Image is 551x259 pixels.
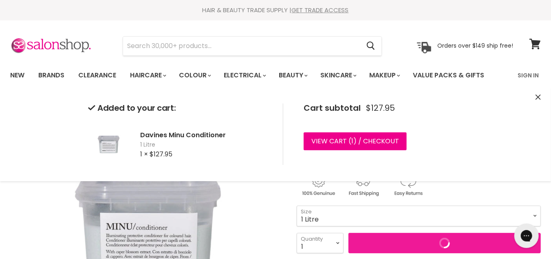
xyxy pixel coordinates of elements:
input: Search [123,37,360,55]
span: 1 Litre [140,141,270,149]
span: $127.95 [366,103,395,113]
iframe: Gorgias live chat messenger [510,221,543,251]
a: New [4,67,31,84]
a: Sign In [513,67,544,84]
a: Skincare [314,67,361,84]
h2: Added to your cart: [88,103,270,113]
a: Clearance [72,67,122,84]
a: Value Packs & Gifts [407,67,490,84]
h2: Davines Minu Conditioner [140,131,270,139]
img: genuine.gif [297,173,340,198]
span: 1 × [140,149,148,159]
a: View cart (1) / Checkout [304,132,407,150]
a: Electrical [218,67,271,84]
button: Search [360,37,381,55]
img: returns.gif [386,173,430,198]
a: GET TRADE ACCESS [292,6,349,14]
a: Beauty [273,67,313,84]
a: Colour [173,67,216,84]
img: shipping.gif [342,173,385,198]
span: Cart subtotal [304,102,361,114]
button: Close [536,93,541,102]
span: 1 [351,136,353,146]
a: Haircare [124,67,171,84]
a: Brands [32,67,71,84]
span: $127.95 [150,149,172,159]
select: Quantity [297,233,344,253]
ul: Main menu [4,64,502,87]
form: Product [123,36,382,56]
img: Davines Minu Conditioner [88,124,129,165]
p: Orders over $149 ship free! [437,42,513,49]
a: Makeup [363,67,405,84]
